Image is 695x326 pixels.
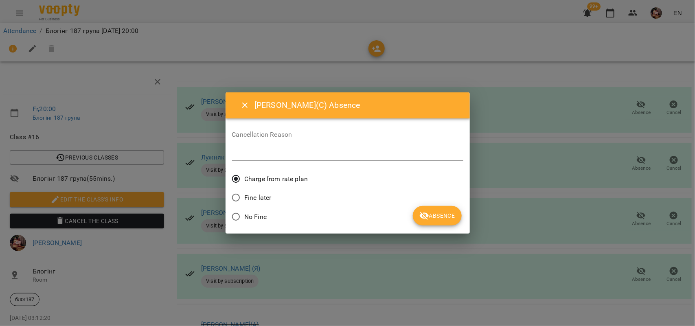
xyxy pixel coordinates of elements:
[413,206,461,225] button: Absence
[254,99,460,112] h6: [PERSON_NAME](С) Absence
[244,212,267,222] span: No Fine
[244,193,271,203] span: Fine later
[232,131,463,138] label: Cancellation Reason
[235,96,255,115] button: Close
[244,174,308,184] span: Charge from rate plan
[419,211,455,221] span: Absence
